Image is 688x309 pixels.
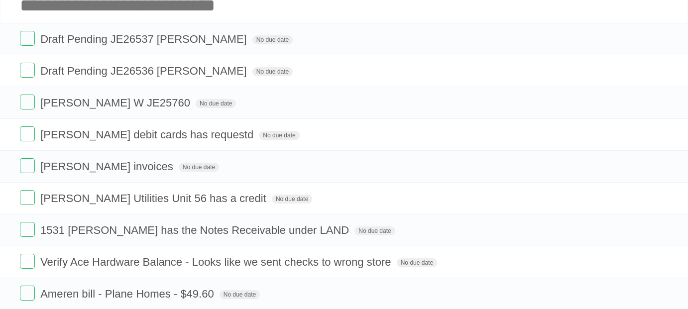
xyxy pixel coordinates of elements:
[40,192,269,205] span: [PERSON_NAME] Utilities Unit 56 has a credit
[252,35,293,44] span: No due date
[20,95,35,109] label: Done
[397,258,437,267] span: No due date
[40,224,351,236] span: 1531 [PERSON_NAME] has the Notes Receivable under LAND
[20,126,35,141] label: Done
[20,158,35,173] label: Done
[40,33,249,45] span: Draft Pending JE26537 [PERSON_NAME]
[40,256,393,268] span: Verify Ace Hardware Balance - Looks like we sent checks to wrong store
[40,128,256,141] span: [PERSON_NAME] debit cards has requestd
[220,290,260,299] span: No due date
[20,222,35,237] label: Done
[259,131,299,140] span: No due date
[40,288,217,300] span: Ameren bill - Plane Homes - $49.60
[40,97,193,109] span: [PERSON_NAME] W JE25760
[40,160,176,173] span: [PERSON_NAME] invoices
[20,254,35,269] label: Done
[354,226,395,235] span: No due date
[20,190,35,205] label: Done
[40,65,249,77] span: Draft Pending JE26536 [PERSON_NAME]
[196,99,236,108] span: No due date
[20,286,35,301] label: Done
[272,195,312,204] span: No due date
[252,67,293,76] span: No due date
[20,63,35,78] label: Done
[179,163,219,172] span: No due date
[20,31,35,46] label: Done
